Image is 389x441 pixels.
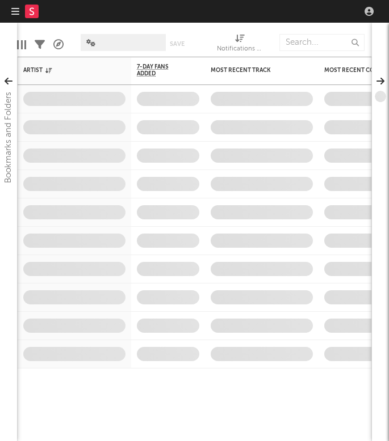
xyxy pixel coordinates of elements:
[2,92,15,183] div: Bookmarks and Folders
[217,43,262,56] div: Notifications (Artist)
[279,34,365,51] input: Search...
[217,28,262,61] div: Notifications (Artist)
[17,28,26,61] div: Edit Columns
[35,28,45,61] div: Filters
[53,28,64,61] div: A&R Pipeline
[137,63,182,77] span: 7-Day Fans Added
[170,41,185,47] button: Save
[23,67,108,74] div: Artist
[211,67,296,74] div: Most Recent Track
